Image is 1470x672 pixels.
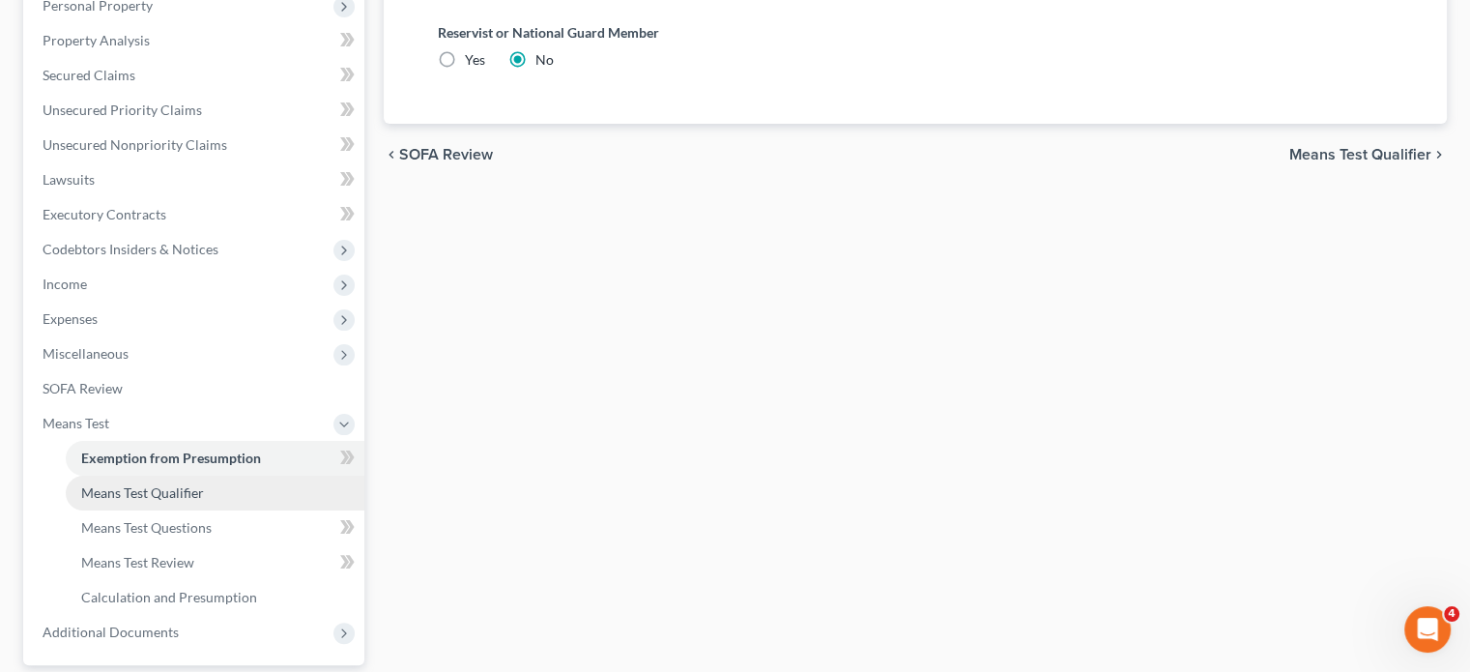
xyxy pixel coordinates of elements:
span: Secured Claims [43,67,135,83]
label: Reservist or National Guard Member [438,22,1393,43]
a: Means Test Questions [66,511,364,545]
iframe: Intercom live chat [1404,606,1451,653]
span: SOFA Review [43,380,123,396]
a: SOFA Review [27,371,364,406]
span: Unsecured Nonpriority Claims [43,136,227,153]
a: Unsecured Priority Claims [27,93,364,128]
span: Additional Documents [43,624,179,640]
span: Expenses [43,310,98,327]
i: chevron_left [384,147,399,162]
a: Means Test Qualifier [66,476,364,511]
span: Calculation and Presumption [81,589,257,605]
a: Secured Claims [27,58,364,93]
button: Means Test Qualifier chevron_right [1289,147,1447,162]
span: Means Test Questions [81,519,212,536]
span: Means Test [43,415,109,431]
span: Lawsuits [43,171,95,188]
a: Unsecured Nonpriority Claims [27,128,364,162]
span: Executory Contracts [43,206,166,222]
a: Calculation and Presumption [66,580,364,615]
button: chevron_left SOFA Review [384,147,493,162]
a: Property Analysis [27,23,364,58]
span: Codebtors Insiders & Notices [43,241,218,257]
span: Property Analysis [43,32,150,48]
a: Lawsuits [27,162,364,197]
span: SOFA Review [399,147,493,162]
span: Miscellaneous [43,345,129,362]
span: Means Test Review [81,554,194,570]
a: Means Test Review [66,545,364,580]
span: Means Test Qualifier [1289,147,1431,162]
span: No [535,51,554,68]
span: Income [43,276,87,292]
span: 4 [1444,606,1459,622]
span: Means Test Qualifier [81,484,204,501]
a: Exemption from Presumption [66,441,364,476]
i: chevron_right [1431,147,1447,162]
span: Yes [465,51,485,68]
span: Unsecured Priority Claims [43,102,202,118]
a: Executory Contracts [27,197,364,232]
span: Exemption from Presumption [81,450,261,466]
